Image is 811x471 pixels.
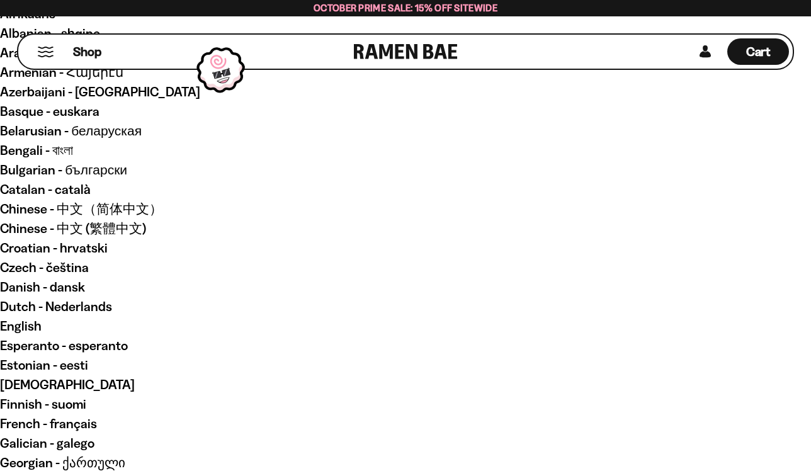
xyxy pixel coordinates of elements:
[746,44,771,59] span: Cart
[727,35,789,69] div: Cart
[314,2,497,14] span: October Prime Sale: 15% off Sitewide
[37,47,54,57] button: Mobile Menu Trigger
[73,38,101,65] a: Shop
[73,43,101,60] span: Shop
